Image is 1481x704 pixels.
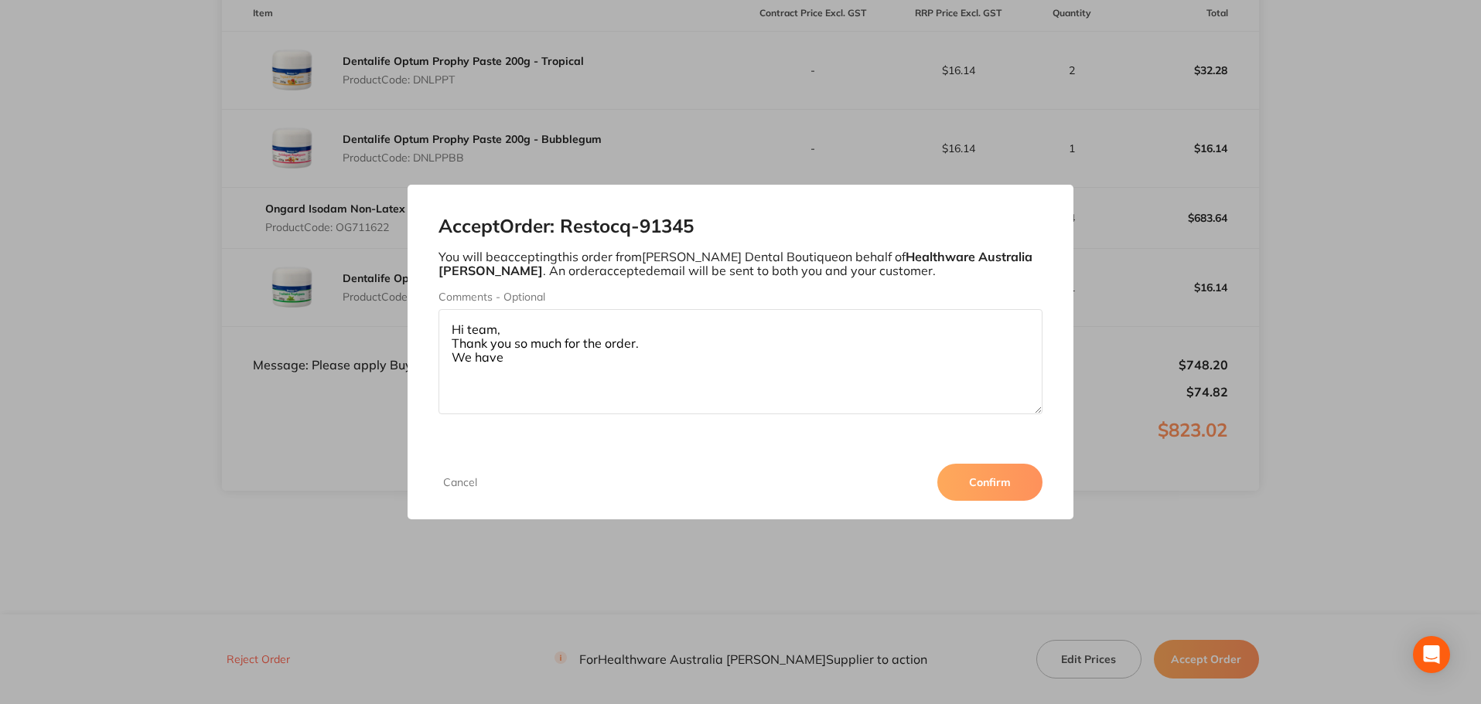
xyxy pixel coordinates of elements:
p: You will be accepting this order from [PERSON_NAME] Dental Boutique on behalf of . An order accep... [438,250,1043,278]
button: Cancel [438,475,482,489]
textarea: Hi team, Thank you so much for the order. We have [438,309,1043,414]
button: Confirm [937,464,1043,501]
label: Comments - Optional [438,291,1043,303]
h2: Accept Order: Restocq- 91345 [438,216,1043,237]
b: Healthware Australia [PERSON_NAME] [438,249,1032,278]
div: Open Intercom Messenger [1413,636,1450,673]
